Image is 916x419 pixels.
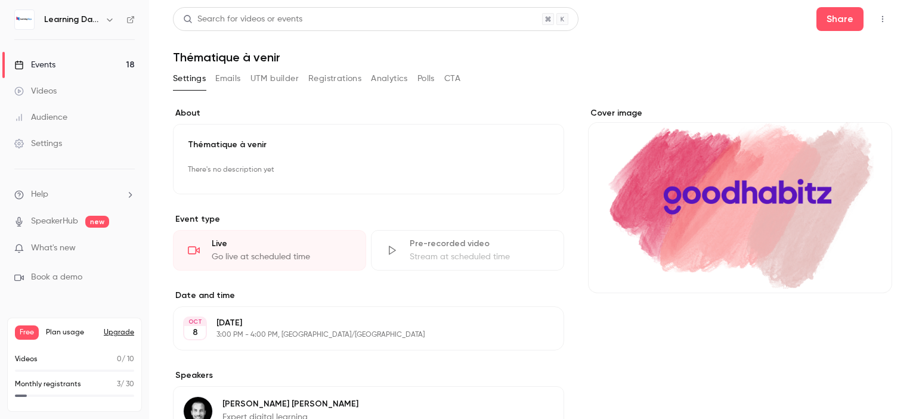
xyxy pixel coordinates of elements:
a: SpeakerHub [31,215,78,228]
span: Plan usage [46,328,97,337]
p: / 10 [117,354,134,365]
div: Audience [14,111,67,123]
p: There's no description yet [188,160,549,179]
button: Settings [173,69,206,88]
div: Pre-recorded video [410,238,549,250]
label: Date and time [173,290,564,302]
p: 3:00 PM - 4:00 PM, [GEOGRAPHIC_DATA]/[GEOGRAPHIC_DATA] [216,330,501,340]
span: 3 [117,381,120,388]
p: [PERSON_NAME] [PERSON_NAME] [222,398,358,410]
button: UTM builder [250,69,299,88]
img: website_grey.svg [19,31,29,41]
img: tab_keywords_by_traffic_grey.svg [135,69,145,79]
div: Pre-recorded videoStream at scheduled time [371,230,564,271]
p: Monthly registrants [15,379,81,390]
p: [DATE] [216,317,501,329]
button: Registrations [308,69,361,88]
div: Settings [14,138,62,150]
div: Stream at scheduled time [410,251,549,263]
button: Upgrade [104,328,134,337]
div: Domaine: [DOMAIN_NAME] [31,31,135,41]
div: LiveGo live at scheduled time [173,230,366,271]
span: Book a demo [31,271,82,284]
h6: Learning Days [44,14,100,26]
div: Domaine [61,70,92,78]
div: Go live at scheduled time [212,251,351,263]
p: Videos [15,354,38,365]
h1: Thématique à venir [173,50,892,64]
div: OCT [184,318,206,326]
p: / 30 [117,379,134,390]
button: Polls [417,69,435,88]
p: Event type [173,213,564,225]
button: CTA [444,69,460,88]
section: Cover image [588,107,892,293]
button: Share [816,7,864,31]
div: Live [212,238,351,250]
button: Emails [215,69,240,88]
div: v 4.0.25 [33,19,58,29]
button: Analytics [371,69,408,88]
img: logo_orange.svg [19,19,29,29]
div: Events [14,59,55,71]
p: 8 [193,327,198,339]
div: Videos [14,85,57,97]
span: Free [15,325,39,340]
span: Help [31,188,48,201]
div: Mots-clés [148,70,182,78]
img: Learning Days [15,10,34,29]
label: Cover image [588,107,892,119]
span: 0 [117,356,122,363]
img: tab_domain_overview_orange.svg [48,69,58,79]
span: What's new [31,242,76,254]
label: About [173,107,564,119]
li: help-dropdown-opener [14,188,135,201]
label: Speakers [173,370,564,381]
span: new [85,216,109,228]
p: Thématique à venir [188,139,549,151]
div: Search for videos or events [183,13,302,26]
